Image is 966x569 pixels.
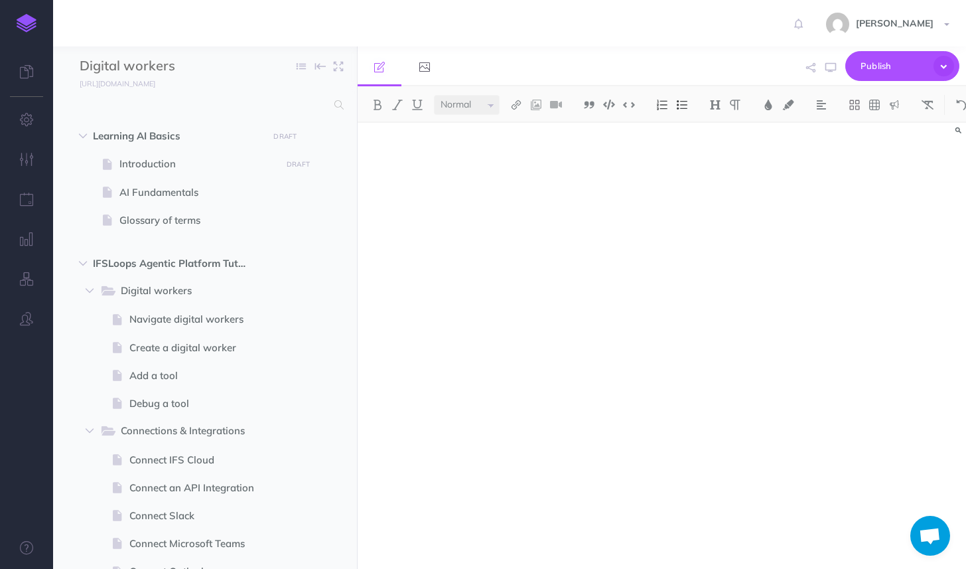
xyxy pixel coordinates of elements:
[93,128,261,144] span: Learning AI Basics
[709,100,721,110] img: Headings dropdown button
[922,100,933,110] img: Clear styles button
[550,100,562,110] img: Add video button
[80,56,236,76] input: Documentation Name
[121,283,257,300] span: Digital workers
[510,100,522,110] img: Link button
[391,100,403,110] img: Italic button
[861,56,927,76] span: Publish
[129,536,277,552] span: Connect Microsoft Teams
[888,100,900,110] img: Callout dropdown menu button
[815,100,827,110] img: Alignment dropdown menu button
[129,340,277,356] span: Create a digital worker
[129,452,277,468] span: Connect IFS Cloud
[80,79,155,88] small: [URL][DOMAIN_NAME]
[623,100,635,110] img: Inline code button
[269,129,302,144] button: DRAFT
[583,100,595,110] img: Blockquote button
[129,311,277,327] span: Navigate digital workers
[868,100,880,110] img: Create table button
[119,212,277,228] span: Glossary of terms
[530,100,542,110] img: Add image button
[762,100,774,110] img: Text color button
[287,160,310,169] small: DRAFT
[121,423,257,440] span: Connections & Integrations
[53,76,169,90] a: [URL][DOMAIN_NAME]
[372,100,383,110] img: Bold button
[119,185,277,201] span: AI Fundamentals
[17,14,36,33] img: logo-mark.svg
[676,100,688,110] img: Unordered list button
[910,516,950,556] div: Open chat
[603,100,615,110] img: Code block button
[119,156,277,172] span: Introduction
[129,368,277,384] span: Add a tool
[80,93,326,117] input: Search
[129,480,277,496] span: Connect an API Integration
[411,100,423,110] img: Underline button
[129,396,277,412] span: Debug a tool
[729,100,741,110] img: Paragraph button
[129,508,277,524] span: Connect Slack
[656,100,668,110] img: Ordered list button
[273,132,297,141] small: DRAFT
[93,256,261,272] span: IFSLoops Agentic Platform Tutorials
[782,100,794,110] img: Text background color button
[282,157,315,172] button: DRAFT
[826,13,849,36] img: 58e60416af45c89b35c9d831f570759b.jpg
[849,17,940,29] span: [PERSON_NAME]
[845,51,959,81] button: Publish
